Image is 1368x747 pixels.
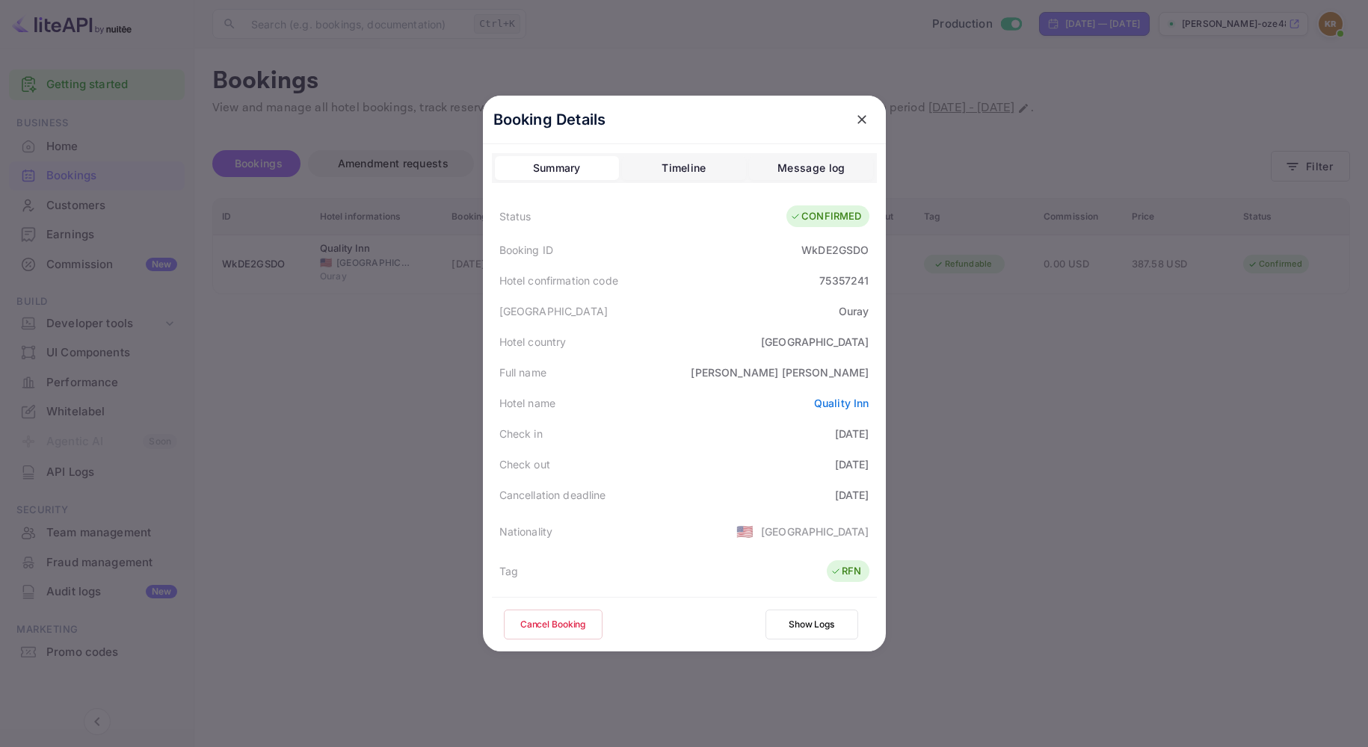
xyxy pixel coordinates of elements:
[835,487,869,503] div: [DATE]
[493,108,606,131] p: Booking Details
[499,242,554,258] div: Booking ID
[790,209,861,224] div: CONFIRMED
[622,156,746,180] button: Timeline
[691,365,869,380] div: [PERSON_NAME] [PERSON_NAME]
[765,610,858,639] button: Show Logs
[504,610,603,639] button: Cancel Booking
[801,242,869,258] div: WkDE2GSDO
[499,524,553,539] div: Nationality
[499,208,532,224] div: Status
[848,106,875,133] button: close
[499,395,556,411] div: Hotel name
[749,156,873,180] button: Message log
[814,397,869,409] a: Quality Inn
[761,524,869,539] div: [GEOGRAPHIC_DATA]
[777,159,845,177] div: Message log
[831,564,861,579] div: RFN
[499,426,543,441] div: Check in
[761,334,869,350] div: [GEOGRAPHIC_DATA]
[499,365,546,380] div: Full name
[499,334,567,350] div: Hotel country
[662,159,706,177] div: Timeline
[835,456,869,472] div: [DATE]
[835,426,869,441] div: [DATE]
[495,156,619,180] button: Summary
[499,456,550,472] div: Check out
[533,159,581,177] div: Summary
[499,303,608,319] div: [GEOGRAPHIC_DATA]
[819,273,869,288] div: 75357241
[736,518,754,545] span: United States
[839,303,869,319] div: Ouray
[499,563,518,579] div: Tag
[499,273,618,288] div: Hotel confirmation code
[499,487,606,503] div: Cancellation deadline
